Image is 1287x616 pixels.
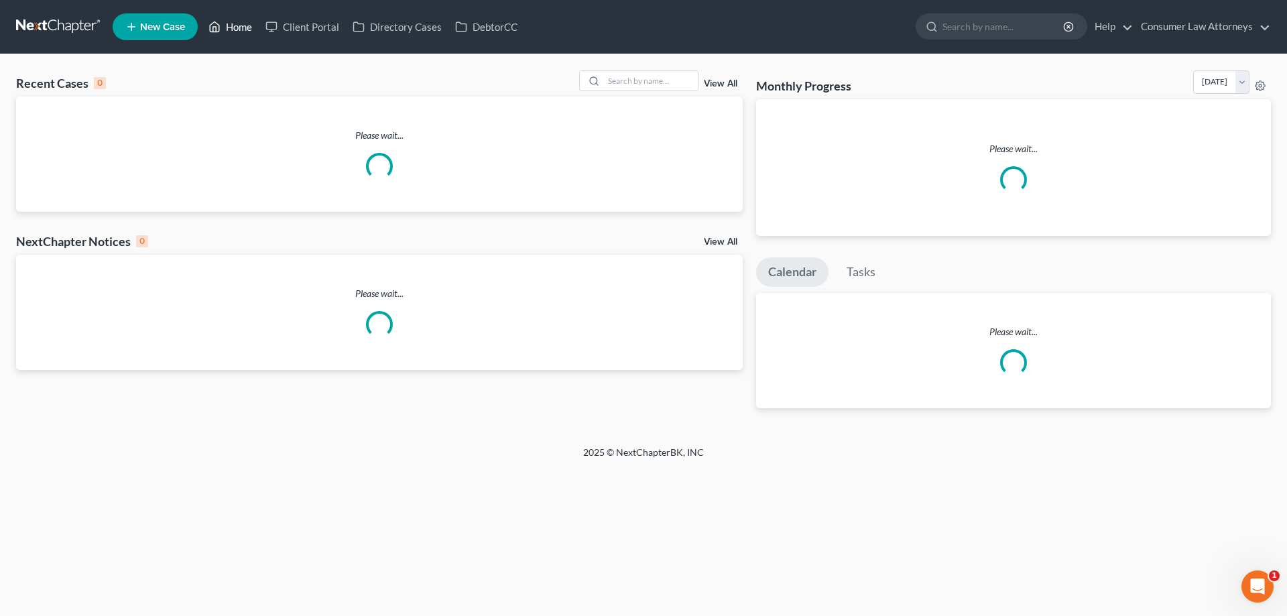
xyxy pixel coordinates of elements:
a: Tasks [835,257,887,287]
p: Please wait... [16,287,743,300]
a: DebtorCC [448,15,524,39]
a: View All [704,237,737,247]
a: View All [704,79,737,88]
span: 1 [1269,570,1280,581]
input: Search by name... [604,71,698,90]
p: Please wait... [756,325,1271,338]
a: Calendar [756,257,829,287]
p: Please wait... [16,129,743,142]
a: Consumer Law Attorneys [1134,15,1270,39]
div: 0 [136,235,148,247]
a: Client Portal [259,15,346,39]
h3: Monthly Progress [756,78,851,94]
a: Help [1088,15,1133,39]
a: Home [202,15,259,39]
a: Directory Cases [346,15,448,39]
p: Please wait... [767,142,1260,156]
input: Search by name... [942,14,1065,39]
div: 2025 © NextChapterBK, INC [261,446,1026,470]
iframe: Intercom live chat [1241,570,1274,603]
span: New Case [140,22,185,32]
div: Recent Cases [16,75,106,91]
div: 0 [94,77,106,89]
div: NextChapter Notices [16,233,148,249]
